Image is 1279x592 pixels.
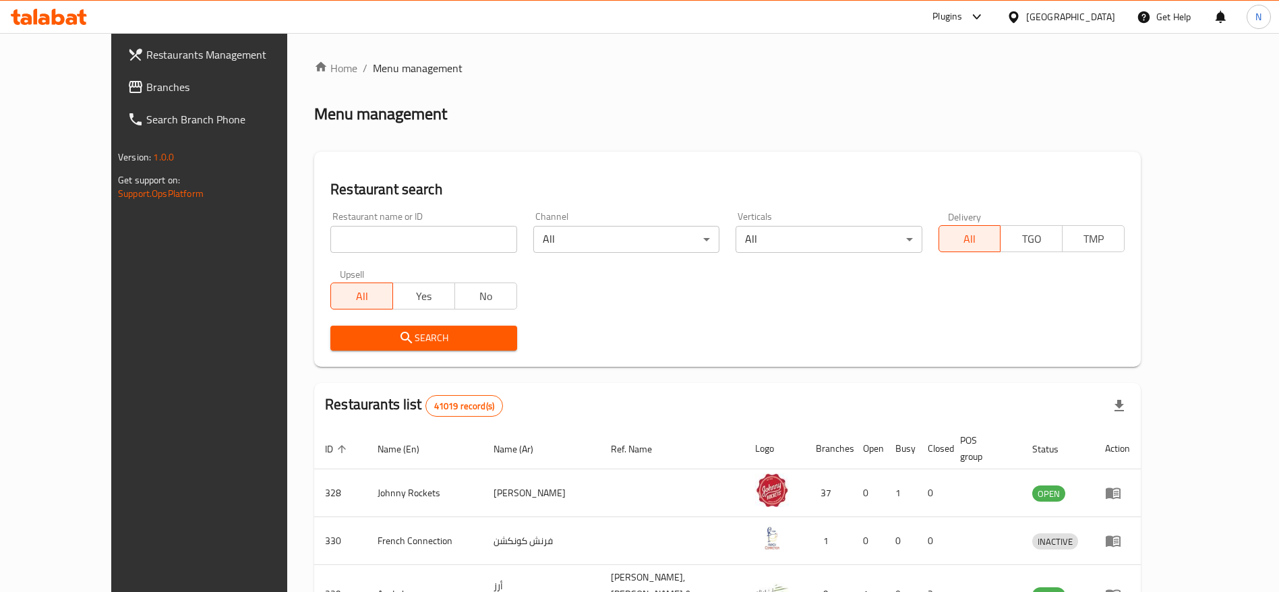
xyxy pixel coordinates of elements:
a: Search Branch Phone [117,103,325,136]
span: Status [1032,441,1076,457]
input: Search for restaurant name or ID.. [330,226,516,253]
span: Search Branch Phone [146,111,314,127]
td: 0 [852,517,885,565]
td: 1 [885,469,917,517]
div: Export file [1103,390,1135,422]
span: 1.0.0 [153,148,174,166]
div: Plugins [932,9,962,25]
span: Restaurants Management [146,47,314,63]
button: Search [330,326,516,351]
label: Upsell [340,269,365,278]
button: All [330,283,393,309]
a: Home [314,60,357,76]
span: Branches [146,79,314,95]
td: French Connection [367,517,483,565]
span: Name (En) [378,441,437,457]
td: 0 [917,517,949,565]
span: Get support on: [118,171,180,189]
button: TGO [1000,225,1063,252]
nav: breadcrumb [314,60,1141,76]
td: 330 [314,517,367,565]
label: Delivery [948,212,982,221]
td: 37 [805,469,852,517]
span: No [460,287,512,306]
div: All [533,226,719,253]
div: Total records count [425,395,503,417]
td: 0 [852,469,885,517]
span: OPEN [1032,486,1065,502]
span: All [336,287,388,306]
span: Name (Ar) [494,441,551,457]
a: Restaurants Management [117,38,325,71]
th: Open [852,428,885,469]
button: No [454,283,517,309]
span: TMP [1068,229,1119,249]
th: Busy [885,428,917,469]
div: Menu [1105,485,1130,501]
td: فرنش كونكشن [483,517,600,565]
th: Logo [744,428,805,469]
td: 1 [805,517,852,565]
td: Johnny Rockets [367,469,483,517]
td: 0 [885,517,917,565]
div: OPEN [1032,485,1065,502]
td: 328 [314,469,367,517]
span: TGO [1006,229,1057,249]
span: Version: [118,148,151,166]
span: All [945,229,996,249]
th: Action [1094,428,1141,469]
button: TMP [1062,225,1125,252]
h2: Restaurant search [330,179,1125,200]
td: 0 [917,469,949,517]
span: ID [325,441,351,457]
img: French Connection [755,521,789,555]
span: Search [341,330,506,347]
span: N [1255,9,1261,24]
th: Branches [805,428,852,469]
span: Menu management [373,60,463,76]
span: Yes [398,287,450,306]
span: Ref. Name [611,441,670,457]
li: / [363,60,367,76]
span: POS group [960,432,1005,465]
a: Support.OpsPlatform [118,185,204,202]
div: [GEOGRAPHIC_DATA] [1026,9,1115,24]
h2: Restaurants list [325,394,503,417]
h2: Menu management [314,103,447,125]
td: [PERSON_NAME] [483,469,600,517]
span: 41019 record(s) [426,400,502,413]
div: Menu [1105,533,1130,549]
div: All [736,226,922,253]
a: Branches [117,71,325,103]
button: Yes [392,283,455,309]
th: Closed [917,428,949,469]
div: INACTIVE [1032,533,1078,550]
button: All [939,225,1001,252]
span: INACTIVE [1032,534,1078,550]
img: Johnny Rockets [755,473,789,507]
